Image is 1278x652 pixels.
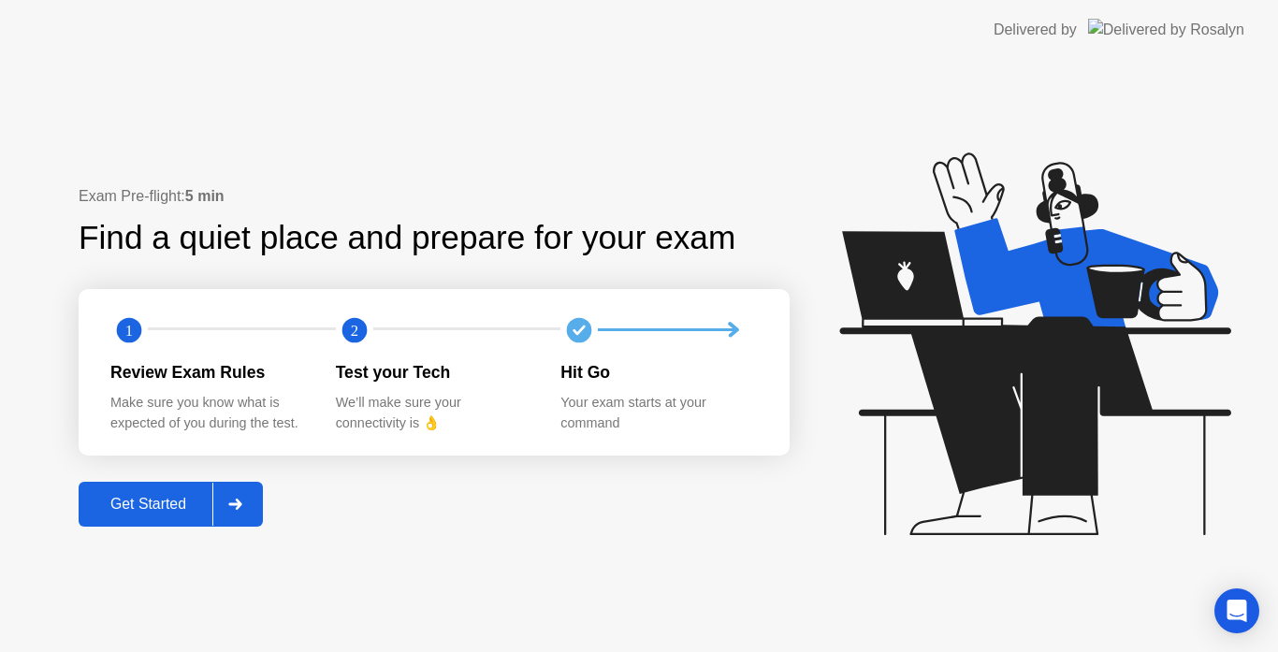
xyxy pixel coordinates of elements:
[110,393,306,433] div: Make sure you know what is expected of you during the test.
[84,496,212,513] div: Get Started
[79,482,263,527] button: Get Started
[110,360,306,384] div: Review Exam Rules
[336,360,531,384] div: Test your Tech
[560,360,756,384] div: Hit Go
[994,19,1077,41] div: Delivered by
[336,393,531,433] div: We’ll make sure your connectivity is 👌
[351,321,358,339] text: 2
[125,321,133,339] text: 1
[79,185,790,208] div: Exam Pre-flight:
[1088,19,1244,40] img: Delivered by Rosalyn
[79,213,738,263] div: Find a quiet place and prepare for your exam
[1214,588,1259,633] div: Open Intercom Messenger
[185,188,225,204] b: 5 min
[560,393,756,433] div: Your exam starts at your command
